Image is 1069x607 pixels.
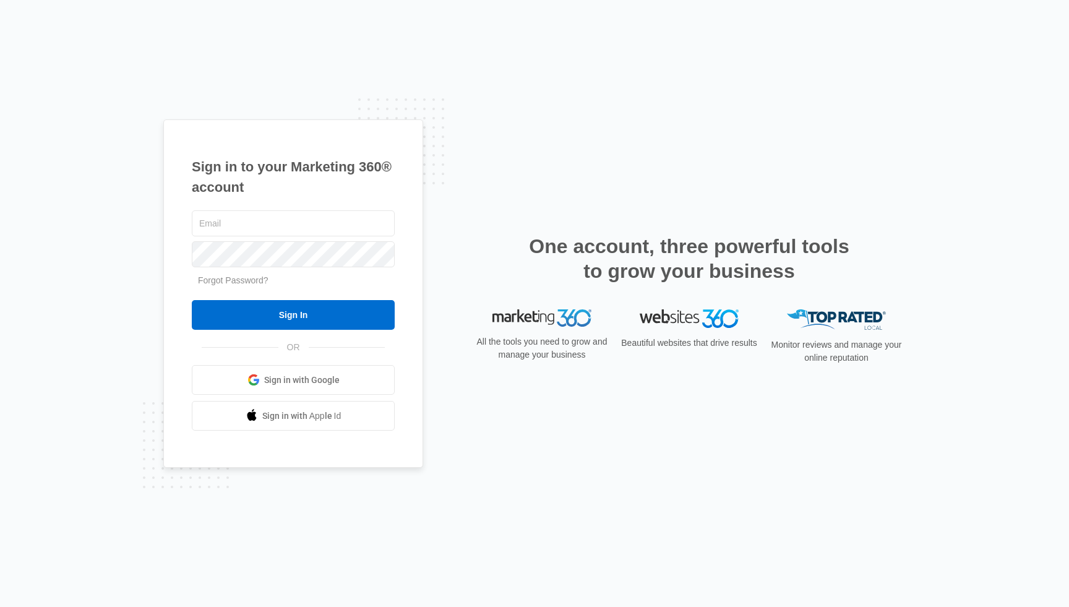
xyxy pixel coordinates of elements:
span: Sign in with Apple Id [262,410,341,423]
p: Beautiful websites that drive results [620,337,758,350]
h1: Sign in to your Marketing 360® account [192,157,395,197]
input: Email [192,210,395,236]
img: Marketing 360 [492,309,591,327]
a: Forgot Password? [198,275,268,285]
input: Sign In [192,300,395,330]
img: Top Rated Local [787,309,886,330]
a: Sign in with Google [192,365,395,395]
span: OR [278,341,309,354]
a: Sign in with Apple Id [192,401,395,431]
p: Monitor reviews and manage your online reputation [767,338,906,364]
p: All the tools you need to grow and manage your business [473,335,611,361]
span: Sign in with Google [264,374,340,387]
h2: One account, three powerful tools to grow your business [525,234,853,283]
img: Websites 360 [640,309,739,327]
